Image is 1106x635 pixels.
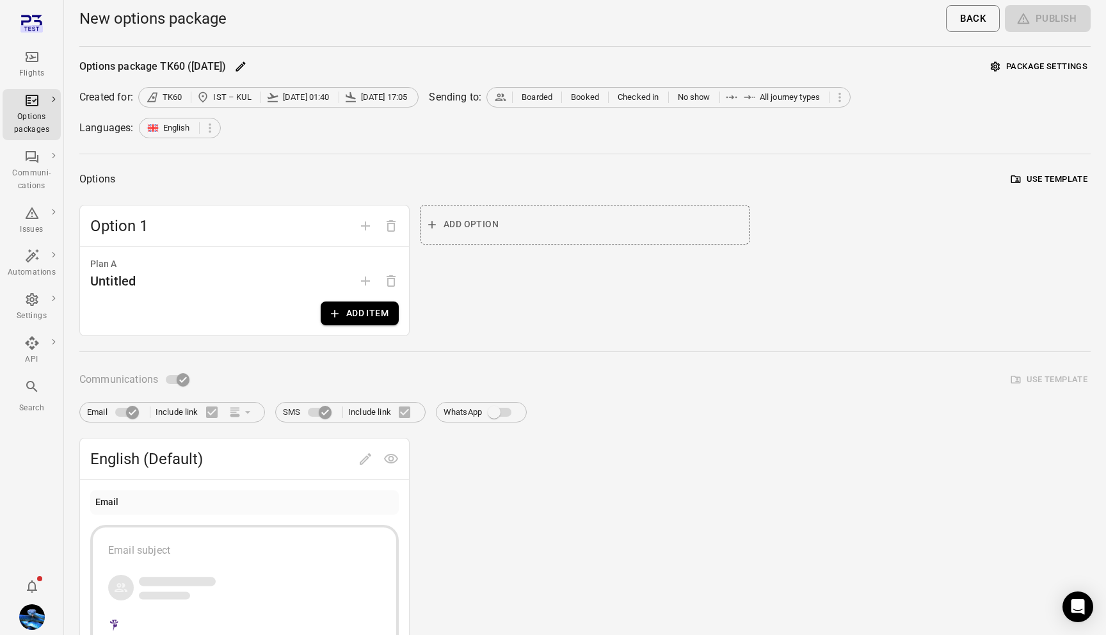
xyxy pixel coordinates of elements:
div: Issues [8,223,56,236]
div: Options package TK60 ([DATE]) [79,59,226,74]
div: English [139,118,221,138]
span: Options need to have at least one plan [378,275,404,287]
div: BoardedBookedChecked inNo showAll journey types [486,87,851,108]
div: Communi-cations [8,167,56,193]
button: Add item [321,301,399,325]
span: All journey types [760,91,821,104]
span: IST – KUL [213,91,251,104]
label: Include link [156,399,225,426]
span: Edit [353,452,378,464]
div: Plan A [90,257,399,271]
label: Include link [348,399,418,426]
a: Automations [3,245,61,283]
span: Boarded [522,91,552,104]
span: No show [678,91,710,104]
button: Notifications [19,574,45,599]
div: Options [79,170,115,188]
button: Edit [231,57,250,76]
span: TK60 [163,91,182,104]
button: Package settings [988,57,1091,77]
span: English (Default) [90,449,353,469]
span: [DATE] 01:40 [283,91,330,104]
span: Option 1 [90,216,353,236]
div: Email [95,495,119,510]
img: shutterstock-1708408498.jpg [19,604,45,630]
div: Open Intercom Messenger [1062,591,1093,622]
span: [DATE] 17:05 [361,91,408,104]
div: Untitled [90,271,136,291]
button: Back [946,5,1000,32]
div: Sending to: [429,90,481,105]
div: Flights [8,67,56,80]
span: Booked [571,91,599,104]
label: WhatsApp [444,400,519,424]
div: Languages: [79,120,134,136]
div: Automations [8,266,56,279]
span: Add plan [353,275,378,287]
a: Options packages [3,89,61,140]
span: Checked in [618,91,659,104]
a: Communi-cations [3,145,61,197]
div: Search [8,402,56,415]
div: Created for: [79,90,133,105]
label: Email [87,400,145,424]
label: SMS [283,400,337,424]
div: Settings [8,310,56,323]
div: API [8,353,56,366]
a: Flights [3,45,61,84]
div: Options packages [8,111,56,136]
a: API [3,332,61,370]
button: Search [3,375,61,418]
span: Delete option [378,219,404,231]
span: Communications [79,371,158,389]
a: Issues [3,202,61,240]
h1: New options package [79,8,227,29]
button: Daníel Benediktsson [14,599,50,635]
span: English [163,122,190,134]
span: Preview [378,452,404,464]
a: Settings [3,288,61,326]
span: Add option [353,219,378,231]
button: Use template [1008,170,1091,189]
